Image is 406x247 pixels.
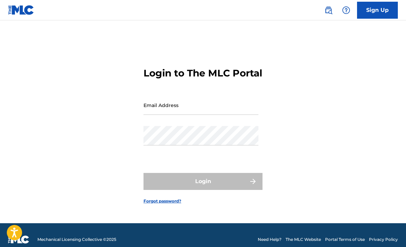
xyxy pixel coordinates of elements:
[8,235,29,244] img: logo
[325,236,365,243] a: Portal Terms of Use
[322,3,335,17] a: Public Search
[8,5,34,15] img: MLC Logo
[143,67,262,79] h3: Login to The MLC Portal
[342,6,350,14] img: help
[357,2,398,19] a: Sign Up
[143,198,181,204] a: Forgot password?
[37,236,116,243] span: Mechanical Licensing Collective © 2025
[369,236,398,243] a: Privacy Policy
[339,3,353,17] div: Help
[372,214,406,247] iframe: Chat Widget
[258,236,282,243] a: Need Help?
[324,6,333,14] img: search
[286,236,321,243] a: The MLC Website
